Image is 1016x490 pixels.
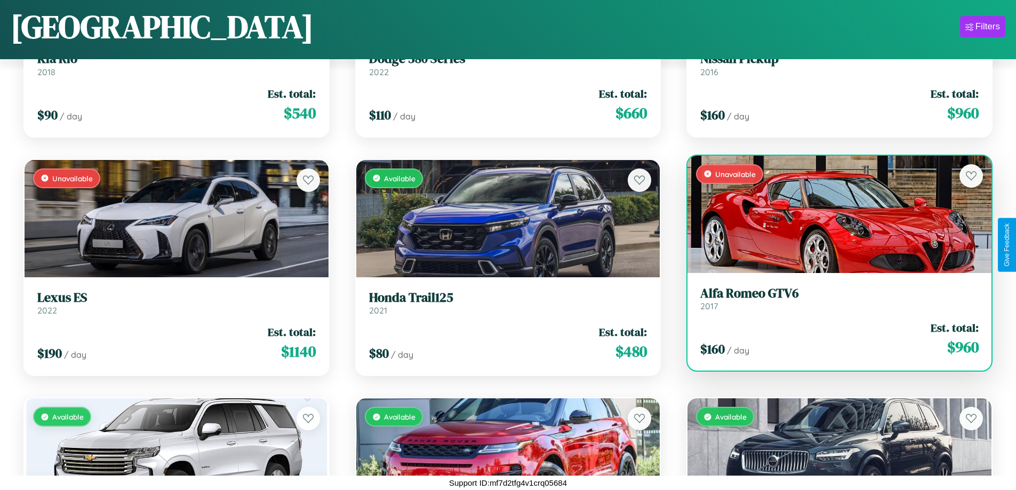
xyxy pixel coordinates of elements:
[715,170,756,179] span: Unavailable
[449,476,567,490] p: Support ID: mf7d2tfg4v1crq05684
[369,290,647,306] h3: Honda Trail125
[60,111,82,122] span: / day
[700,340,725,358] span: $ 160
[700,51,979,67] h3: Nissan Pickup
[1003,223,1011,267] div: Give Feedback
[700,51,979,77] a: Nissan Pickup2016
[11,5,314,49] h1: [GEOGRAPHIC_DATA]
[727,345,749,356] span: / day
[384,412,415,421] span: Available
[52,412,84,421] span: Available
[281,341,316,362] span: $ 1140
[37,67,55,77] span: 2018
[64,349,86,360] span: / day
[615,102,647,124] span: $ 660
[715,412,747,421] span: Available
[700,106,725,124] span: $ 160
[700,286,979,301] h3: Alfa Romeo GTV6
[931,320,979,335] span: Est. total:
[947,102,979,124] span: $ 960
[727,111,749,122] span: / day
[975,21,1000,32] div: Filters
[37,290,316,306] h3: Lexus ES
[52,174,93,183] span: Unavailable
[284,102,316,124] span: $ 540
[268,324,316,340] span: Est. total:
[369,106,391,124] span: $ 110
[384,174,415,183] span: Available
[37,106,58,124] span: $ 90
[37,51,316,77] a: Kia Rio2018
[37,305,57,316] span: 2022
[37,51,316,67] h3: Kia Rio
[391,349,413,360] span: / day
[369,305,387,316] span: 2021
[599,324,647,340] span: Est. total:
[37,344,62,362] span: $ 190
[369,290,647,316] a: Honda Trail1252021
[960,16,1005,37] button: Filters
[393,111,415,122] span: / day
[268,86,316,101] span: Est. total:
[369,51,647,77] a: Dodge 580 Series2022
[369,67,389,77] span: 2022
[700,301,718,311] span: 2017
[931,86,979,101] span: Est. total:
[700,286,979,312] a: Alfa Romeo GTV62017
[369,51,647,67] h3: Dodge 580 Series
[947,336,979,358] span: $ 960
[369,344,389,362] span: $ 80
[37,290,316,316] a: Lexus ES2022
[615,341,647,362] span: $ 480
[700,67,718,77] span: 2016
[599,86,647,101] span: Est. total:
